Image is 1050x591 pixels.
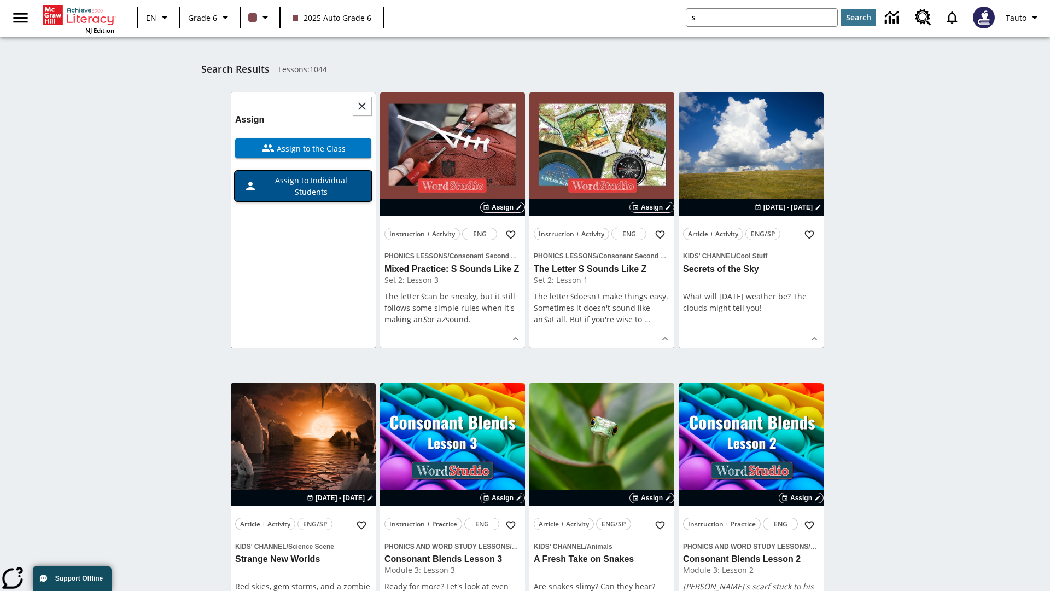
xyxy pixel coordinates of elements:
span: ENG [473,228,487,240]
span: Topic: Phonics Lessons/Consonant Second Sounds [534,250,670,262]
button: Instruction + Activity [534,228,609,240]
button: Aug 22 - Aug 22 Choose Dates [752,202,824,212]
span: EN [146,12,156,24]
button: Select a new avatar [966,3,1001,32]
em: S [569,291,574,302]
h6: Assign [235,112,371,128]
span: ENG [622,228,636,240]
button: Add to Favorites [650,225,670,245]
span: Kids' Channel [235,543,287,551]
span: Assign [641,202,663,212]
button: ENG [763,518,798,530]
button: Support Offline [33,566,112,591]
span: [DATE] - [DATE] [763,202,813,212]
button: Add to Favorites [352,515,371,535]
p: The letter doesn't make things easy. Sometimes it doesn't sound like an at all. But if you're wis... [534,291,670,325]
span: / [447,252,449,260]
span: / [734,252,736,260]
button: ENG/SP [745,228,780,240]
span: Topic: Phonics and Word Study Lessons/Consonant Blends [683,540,819,552]
button: Show Details [657,331,673,347]
button: ENG [462,228,497,240]
span: Topic: Kids' Channel/Cool Stuff [683,250,819,262]
h3: A Fresh Take on Snakes [534,554,670,565]
div: lesson details [380,92,525,348]
span: / [287,543,288,551]
span: Instruction + Activity [389,228,455,240]
button: Assign Choose Dates [779,493,824,503]
button: ENG/SP [297,518,332,530]
img: Avatar [973,7,995,28]
h3: Consonant Blends Lesson 3 [384,554,521,565]
span: Phonics and Word Study Lessons [384,543,510,551]
em: Z [441,314,446,325]
span: Cool Stuff [736,252,767,260]
button: Add to Favorites [650,515,670,535]
button: Assign Choose Dates [629,493,674,503]
span: Assign to the Class [275,143,346,154]
em: S [420,291,424,302]
button: Close [353,97,371,115]
span: Assign [790,493,812,503]
span: / [597,252,598,260]
button: Show Details [507,331,524,347]
span: Instruction + Practice [688,518,756,530]
button: Add to Favorites [501,515,521,535]
button: Show Details [806,331,822,347]
h3: Mixed Practice: S Sounds Like Z [384,264,521,275]
button: Grade: Grade 6, Select a grade [184,8,236,27]
span: Consonant Blends [512,543,570,551]
span: Support Offline [55,575,103,582]
button: Instruction + Activity [384,228,460,240]
h3: Strange New Worlds [235,554,371,565]
span: Article + Activity [539,518,589,530]
button: ENG [464,518,499,530]
span: Kids' Channel [534,543,585,551]
button: Assign Choose Dates [480,493,525,503]
a: Home [43,4,114,26]
span: Lessons : 1044 [278,63,327,75]
span: Topic: Phonics Lessons/Consonant Second Sounds [384,250,521,262]
button: Profile/Settings [1001,8,1046,27]
span: / [585,543,587,551]
h3: Consonant Blends Lesson 2 [683,554,819,565]
button: Assign to the Class [235,138,371,158]
h3: Secrets of the Sky [683,264,819,275]
span: Phonics Lessons [534,252,597,260]
span: Consonant Second Sounds [450,252,535,260]
button: Class color is dark brown. Change class color [244,8,276,27]
span: NJ Edition [85,26,114,34]
button: ENG/SP [596,518,631,530]
span: Instruction + Practice [389,518,457,530]
h3: The Letter S Sounds Like Z [534,264,670,275]
span: [DATE] - [DATE] [316,493,365,503]
div: lesson details [231,92,376,348]
a: Resource Center, Will open in new tab [908,3,938,32]
span: ENG/SP [303,518,327,530]
span: / [808,541,816,551]
span: Topic: Kids' Channel/Science Scene [235,540,371,552]
span: Article + Activity [688,228,738,240]
p: What will [DATE] weather be? The clouds might tell you! [683,291,819,314]
button: Assign to Individual Students [235,171,371,201]
span: Kids' Channel [683,252,734,260]
span: Assign [641,493,663,503]
a: Notifications [938,3,966,32]
h1: Search Results [201,63,270,75]
button: Aug 24 - Aug 24 Choose Dates [305,493,376,503]
span: Topic: Kids' Channel/Animals [534,540,670,552]
span: Consonant Second Sounds [599,252,685,260]
span: Phonics and Word Study Lessons [683,543,808,551]
span: ENG [774,518,787,530]
span: ENG [475,518,489,530]
button: Article + Activity [683,228,743,240]
button: Add to Favorites [800,225,819,245]
span: Tauto [1006,12,1026,24]
div: Home [43,3,114,34]
em: S [543,314,547,325]
span: Animals [587,543,612,551]
span: Phonics Lessons [384,252,447,260]
span: Grade 6 [188,12,217,24]
button: ENG [611,228,646,240]
button: Instruction + Practice [683,518,761,530]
